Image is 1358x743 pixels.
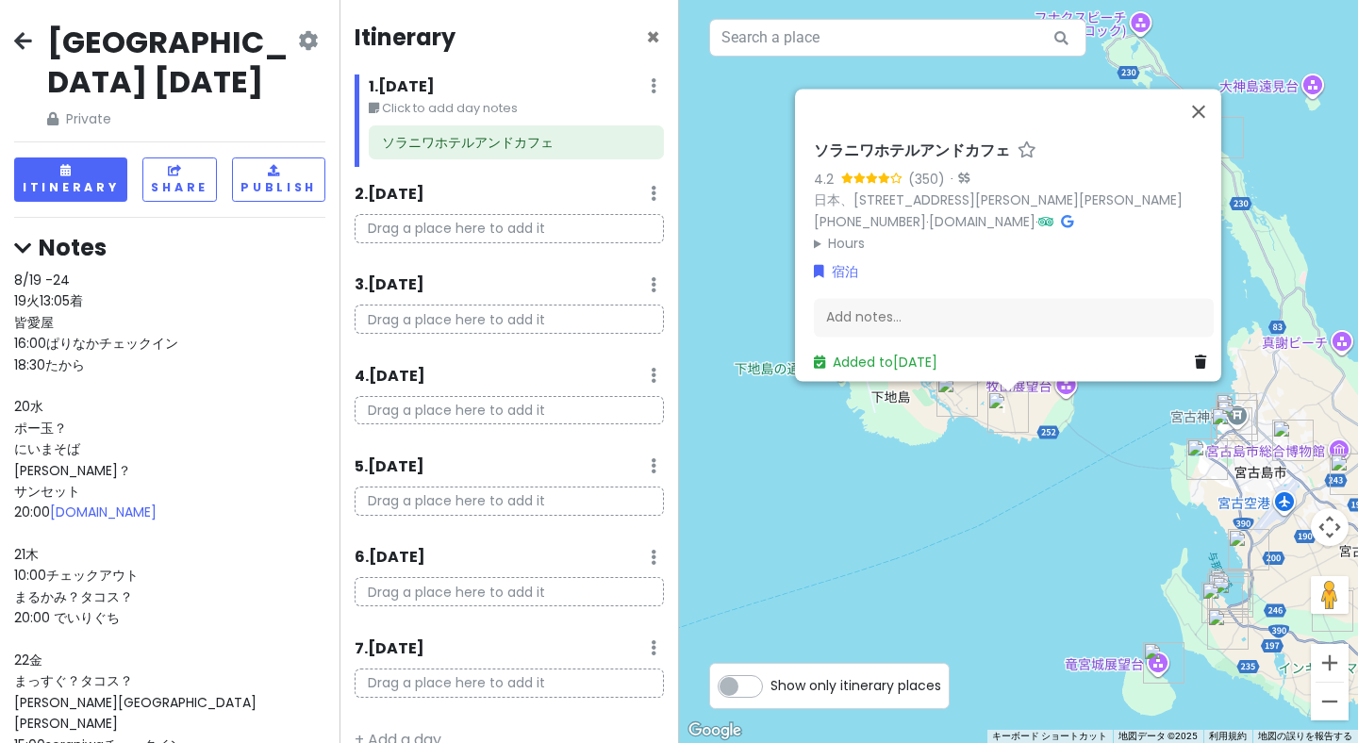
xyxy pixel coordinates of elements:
a: [DOMAIN_NAME] [929,212,1035,231]
div: 沖縄そば まるかみ [1143,642,1184,684]
div: マラサダドーナツSUSHEMARO [1211,407,1252,449]
div: にいまそば [1202,117,1244,158]
div: yummy yummy [1207,573,1249,615]
div: ゆにの里 ぱりなか [1186,438,1228,480]
span: Private [47,108,294,129]
a: Star place [1018,141,1036,161]
p: Drag a place here to add it [355,669,664,698]
h6: 5 . [DATE] [355,457,424,477]
a: Added to[DATE] [814,354,937,372]
a: 地図の誤りを報告する [1258,731,1352,741]
h6: 3 . [DATE] [355,275,424,295]
button: キーボード ショートカット [992,730,1107,743]
p: Drag a place here to add it [355,214,664,243]
button: Itinerary [14,157,127,202]
a: 宿泊 [814,262,858,283]
a: 利用規約 [1209,731,1247,741]
h6: 2 . [DATE] [355,185,424,205]
h6: ソラニワホテルアンドカフェ [382,134,651,151]
i: Google Maps [1061,215,1073,228]
div: ソラニワホテルアンドカフェ [987,391,1029,433]
div: Hi Sun CAFE [1209,569,1250,610]
button: Publish [232,157,325,202]
a: Google マップでこの地域を開きます（新しいウィンドウが開きます） [684,718,746,743]
h6: 7 . [DATE] [355,639,424,659]
div: かわみつ食堂 [1212,570,1253,612]
p: Drag a place here to add it [355,305,664,334]
div: 伊島観光サービス [936,375,978,417]
a: 日本、[STREET_ADDRESS][PERSON_NAME][PERSON_NAME] [814,191,1183,210]
p: Drag a place here to add it [355,396,664,425]
div: 島おでんたから [1216,393,1257,435]
button: ズームイン [1311,644,1349,682]
span: Show only itinerary places [770,675,941,696]
p: Drag a place here to add it [355,577,664,606]
input: Search a place [709,19,1086,57]
h6: 6 . [DATE] [355,548,425,568]
div: (350) [908,169,945,190]
h4: Notes [14,233,325,262]
button: 地図上にペグマンをドロップして、ストリートビューを開きます [1311,576,1349,614]
h6: 4 . [DATE] [355,367,425,387]
a: [PHONE_NUMBER] [814,212,926,231]
summary: Hours [814,233,1214,254]
a: [DOMAIN_NAME] [50,503,157,521]
div: 皆愛屋 [1207,608,1249,650]
button: 地図のカメラ コントロール [1311,508,1349,546]
button: Share [142,157,217,202]
span: Close itinerary [646,22,660,53]
img: Google [684,718,746,743]
div: マルヨシ鮮魚店 [1272,420,1314,461]
button: 閉じる [1176,89,1221,134]
div: 4.2 [814,169,841,190]
h2: [GEOGRAPHIC_DATA] [DATE] [47,23,294,101]
i: Tripadvisor [1038,215,1053,228]
div: 宮古島ホテル・プライベートコテージ「はなれ」 [1228,529,1269,570]
div: タコライス専門店 Shot [1201,582,1243,623]
div: あったかや [1212,576,1253,618]
small: Click to add day notes [369,99,664,118]
div: わとわ 宮古島店 [1217,400,1258,441]
div: · [945,171,969,190]
a: Delete place [1195,353,1214,373]
button: ズームアウト [1311,683,1349,720]
button: Close [646,26,660,49]
div: · · [814,141,1214,254]
h6: ソラニワホテルアンドカフェ [814,141,1010,161]
h6: 1 . [DATE] [369,77,435,97]
h4: Itinerary [355,23,455,52]
span: 地図データ ©2025 [1118,731,1198,741]
p: Drag a place here to add it [355,487,664,516]
div: Add notes... [814,298,1214,338]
